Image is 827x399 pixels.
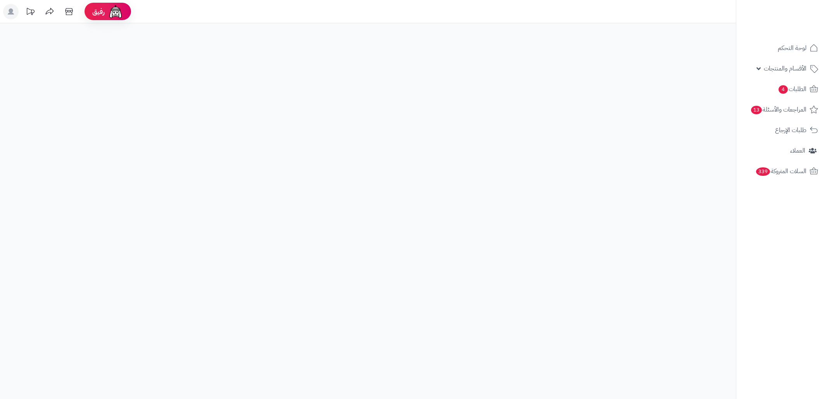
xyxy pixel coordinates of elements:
a: السلات المتروكة339 [741,162,822,181]
a: تحديثات المنصة [21,4,40,21]
span: 4 [779,85,788,94]
img: ai-face.png [108,4,123,19]
a: المراجعات والأسئلة13 [741,100,822,119]
span: العملاء [790,145,805,156]
a: الطلبات4 [741,80,822,98]
span: الطلبات [778,84,806,95]
span: المراجعات والأسئلة [750,104,806,115]
span: 339 [756,167,770,176]
span: الأقسام والمنتجات [764,63,806,74]
span: طلبات الإرجاع [775,125,806,136]
a: طلبات الإرجاع [741,121,822,139]
span: 13 [751,106,762,114]
a: العملاء [741,141,822,160]
span: لوحة التحكم [778,43,806,53]
span: السلات المتروكة [755,166,806,177]
span: رفيق [92,7,105,16]
a: لوحة التحكم [741,39,822,57]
